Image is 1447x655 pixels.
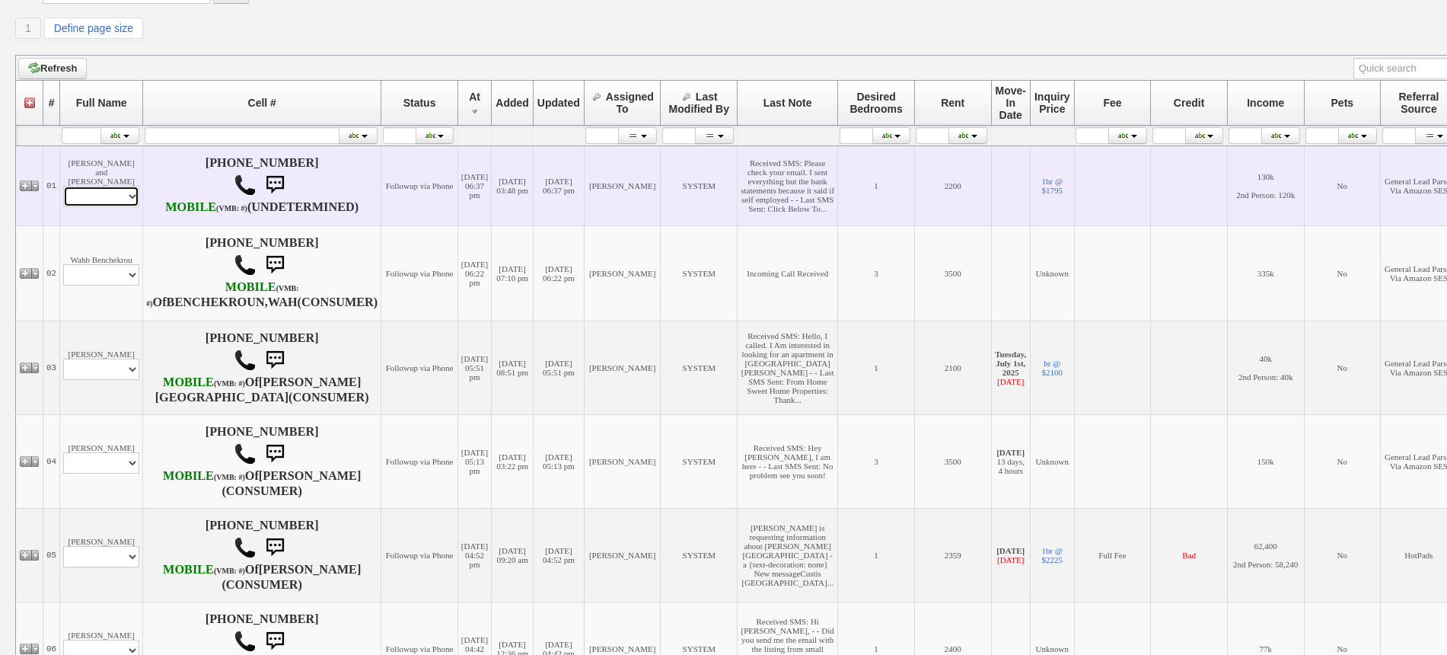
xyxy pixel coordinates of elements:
[146,519,378,592] h4: [PHONE_NUMBER] Of (CONSUMER)
[259,469,362,483] b: [PERSON_NAME]
[457,146,491,226] td: [DATE] 06:37 pm
[457,415,491,509] td: [DATE] 05:13 pm
[457,226,491,321] td: [DATE] 06:22 pm
[18,58,87,79] a: Refresh
[15,18,41,39] a: 1
[1227,321,1304,415] td: 40k 2nd Person: 40k
[996,85,1026,121] span: Move-In Date
[234,443,257,465] img: call.png
[995,350,1026,377] b: Tuesday, July 1st, 2025
[44,18,143,39] a: Define page size
[163,469,214,483] font: MOBILE
[259,563,362,577] b: [PERSON_NAME]
[669,91,729,115] span: Last Modified By
[248,97,276,109] span: Cell #
[1304,226,1381,321] td: No
[1074,509,1151,602] td: Full Fee
[1247,97,1284,109] span: Income
[155,375,362,404] b: [PERSON_NAME][GEOGRAPHIC_DATA]
[661,321,738,415] td: SYSTEM
[584,321,661,415] td: [PERSON_NAME]
[738,146,838,226] td: Received SMS: Please check your email. I sent everything but the bank statements because it said ...
[1034,91,1070,115] span: Inquiry Price
[661,226,738,321] td: SYSTEM
[381,321,458,415] td: Followup via Phone
[43,415,60,509] td: 04
[1331,97,1354,109] span: Pets
[1182,551,1196,560] font: Bad
[914,509,991,602] td: 2359
[260,439,290,469] img: sms.png
[914,415,991,509] td: 3500
[997,555,1024,564] font: [DATE]
[492,509,534,602] td: [DATE] 09:20 am
[469,91,480,103] span: At
[60,509,143,602] td: [PERSON_NAME]
[260,345,290,375] img: sms.png
[381,415,458,509] td: Followup via Phone
[838,226,915,321] td: 3
[661,509,738,602] td: SYSTEM
[403,97,436,109] span: Status
[1304,146,1381,226] td: No
[738,226,838,321] td: Incoming Call Received
[214,379,245,388] font: (VMB: #)
[146,236,378,311] h4: [PHONE_NUMBER] Of (CONSUMER)
[492,146,534,226] td: [DATE] 03:48 pm
[738,415,838,509] td: Received SMS: Hey [PERSON_NAME], I am here - - Last SMS Sent: No problem see you soon!
[1042,359,1063,377] a: br @ $2100
[234,254,257,276] img: call.png
[381,509,458,602] td: Followup via Phone
[234,349,257,372] img: call.png
[260,250,290,280] img: sms.png
[225,280,276,294] font: MOBILE
[996,546,1025,555] b: [DATE]
[996,448,1025,457] b: [DATE]
[738,509,838,602] td: [PERSON_NAME] is requesting information about [PERSON_NAME][GEOGRAPHIC_DATA] - a {text-decoration...
[661,415,738,509] td: SYSTEM
[537,97,580,109] span: Updated
[60,146,143,226] td: [PERSON_NAME] and [PERSON_NAME]
[234,630,257,653] img: call.png
[43,226,60,321] td: 02
[606,91,654,115] span: Assigned To
[1304,509,1381,602] td: No
[60,415,143,509] td: [PERSON_NAME]
[216,204,247,212] font: (VMB: #)
[165,200,247,214] b: T-Mobile USA, Inc.
[457,509,491,602] td: [DATE] 04:52 pm
[941,97,964,109] span: Rent
[914,226,991,321] td: 3500
[234,174,257,196] img: call.png
[1227,415,1304,509] td: 150k
[260,170,290,200] img: sms.png
[738,321,838,415] td: Received SMS: Hello, I called. I Am interested in looking for an apartment in [GEOGRAPHIC_DATA][P...
[533,226,584,321] td: [DATE] 06:22 pm
[76,97,127,109] span: Full Name
[661,146,738,226] td: SYSTEM
[838,415,915,509] td: 3
[492,226,534,321] td: [DATE] 07:10 pm
[163,469,245,483] b: T-Mobile USA, Inc.
[214,473,245,481] font: (VMB: #)
[146,425,378,498] h4: [PHONE_NUMBER] Of (CONSUMER)
[584,226,661,321] td: [PERSON_NAME]
[914,146,991,226] td: 2200
[1227,146,1304,226] td: 130k 2nd Person: 120k
[533,146,584,226] td: [DATE] 06:37 pm
[492,321,534,415] td: [DATE] 08:51 pm
[533,415,584,509] td: [DATE] 05:13 pm
[146,156,378,216] h4: [PHONE_NUMBER] (UNDETERMINED)
[146,331,378,404] h4: [PHONE_NUMBER] Of (CONSUMER)
[1398,91,1439,115] span: Referral Source
[584,509,661,602] td: [PERSON_NAME]
[60,226,143,321] td: Wahb Benchekrou
[163,375,245,389] b: T-Mobile USA, Inc.
[43,321,60,415] td: 03
[43,509,60,602] td: 05
[60,321,143,415] td: [PERSON_NAME]
[914,321,991,415] td: 2100
[163,563,245,577] b: T-Mobile USA, Inc.
[997,377,1024,386] font: [DATE]
[838,321,915,415] td: 1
